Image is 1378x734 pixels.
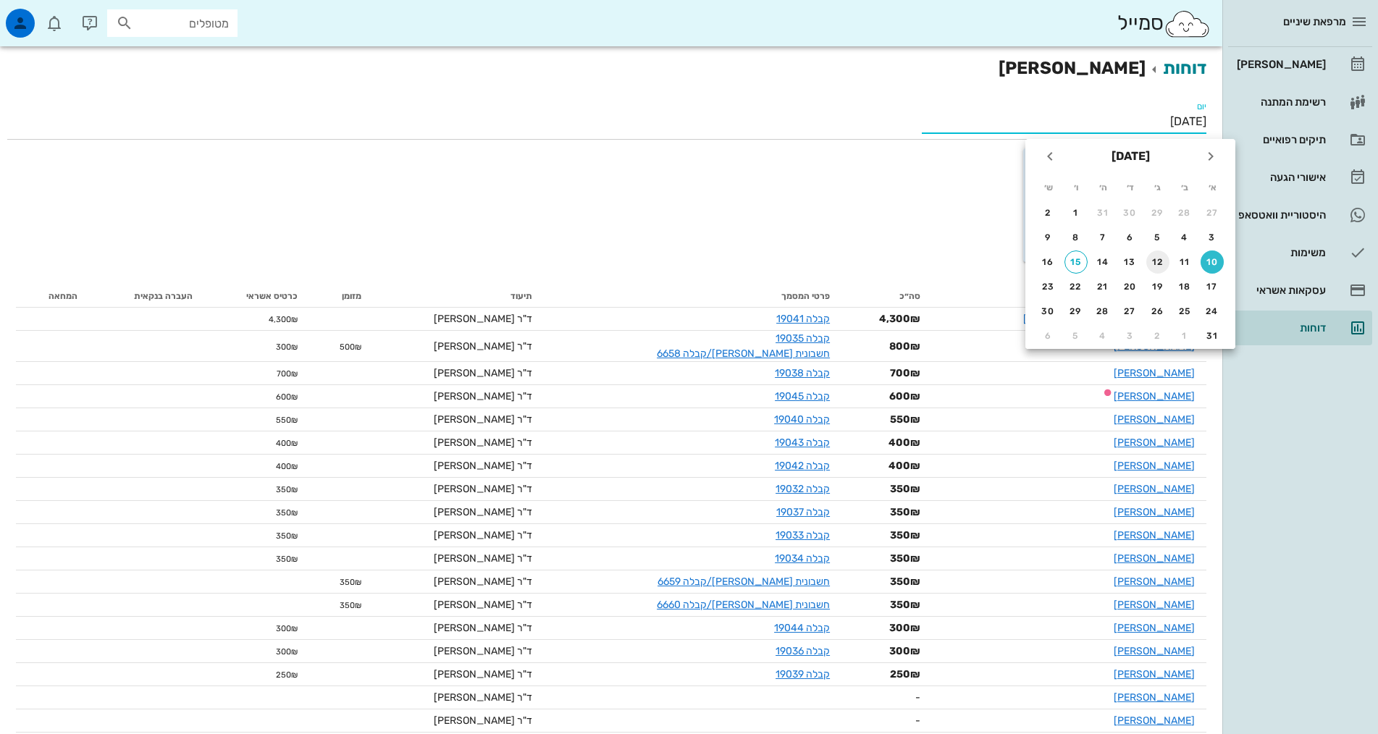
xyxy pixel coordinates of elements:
[1064,232,1088,242] div: 8
[1173,331,1196,341] div: 1
[890,506,920,518] strong: 350₪
[89,284,204,308] th: העברה בנקאית
[1173,300,1196,323] button: 25
[899,291,920,301] span: סה״כ
[15,192,274,245] div: Profile image for מיכלזה קורה בפחות מ1 אחוז מהאנשים שמטא (פייסבוק, אינסטגרם וכו) לא נותנים לשלוח ...
[141,219,225,234] div: [PERSON_NAME]
[890,575,920,588] strong: 350₪
[774,620,830,636] a: קבלה 19044
[1173,250,1196,274] button: 11
[1119,282,1142,292] div: 20
[1228,47,1372,82] a: [PERSON_NAME]
[1037,282,1060,292] div: 23
[1234,284,1326,296] div: עסקאות אשראי
[1064,275,1088,298] button: 22
[340,601,361,610] small: 350₪
[1064,300,1088,323] button: 29
[1173,226,1196,249] button: 4
[385,481,532,497] div: ד"ר [PERSON_NAME]
[1201,306,1224,316] div: 24
[1064,282,1088,292] div: 22
[841,284,932,308] th: סה״כ
[276,531,298,541] small: 350₪
[1119,324,1142,347] button: 3
[276,485,298,494] small: 350₪
[1091,208,1114,218] div: 31
[1146,208,1169,218] div: 29
[1037,257,1060,267] div: 16
[1201,324,1224,347] button: 31
[205,329,260,345] span: חיפוש עזרה
[775,551,830,566] a: קבלה 19034
[309,284,372,308] th: מזומן
[49,291,77,301] span: המחאה
[1037,143,1063,169] button: חודש הבא
[776,481,830,497] a: קבלה 19032
[342,291,361,301] span: מזומן
[1119,331,1142,341] div: 3
[888,436,920,449] strong: 400₪
[1228,235,1372,270] a: משימות
[1091,300,1114,323] button: 28
[1023,313,1195,325] a: [PERSON_NAME] - [PERSON_NAME]
[96,452,193,510] button: הודעות
[1234,172,1326,183] div: אישורי הגעה
[775,366,830,381] a: קבלה 19038
[1201,201,1224,224] button: 27
[781,291,830,301] span: פרטי המסמך
[1114,575,1195,588] a: [PERSON_NAME]
[1146,257,1169,267] div: 12
[246,291,298,301] span: כרטיס אשראי
[1037,331,1060,341] div: 6
[385,389,532,404] div: ד"ר [PERSON_NAME]
[1037,226,1060,249] button: 9
[1119,201,1142,224] button: 30
[1091,306,1114,316] div: 28
[1114,622,1195,634] a: [PERSON_NAME]
[385,505,532,520] div: ד"ר [PERSON_NAME]
[1119,300,1142,323] button: 27
[879,313,920,325] strong: 4,300₪
[1172,175,1198,200] th: ב׳
[1201,250,1224,274] button: 10
[1146,282,1169,292] div: 19
[915,691,920,704] span: -
[48,281,260,296] div: בדרך כלל, אנו עונים תוך כמה דקות
[1198,143,1224,169] button: חודש שעבר
[1201,257,1224,267] div: 10
[774,412,830,427] a: קבלה 19040
[1199,175,1225,200] th: א׳
[1146,324,1169,347] button: 2
[776,528,830,543] a: קבלה 19033
[37,488,59,498] span: עזרה
[14,23,41,49] div: סגור
[1037,208,1060,218] div: 2
[1234,134,1326,145] div: תיקים רפואיים
[889,645,920,657] strong: 300₪
[276,392,298,402] small: 600₪
[276,462,298,471] small: 400₪
[890,529,920,541] strong: 350₪
[775,389,830,404] a: קבלה 19045
[1119,275,1142,298] button: 20
[1114,714,1195,727] a: [PERSON_NAME]
[1114,436,1195,449] a: [PERSON_NAME]
[1201,226,1224,249] button: 3
[657,346,830,361] a: חשבונית [PERSON_NAME]/קבלה 6658
[1091,275,1114,298] button: 21
[1173,282,1196,292] div: 18
[1064,208,1088,218] div: 1
[277,369,298,379] small: 700₪
[16,55,1206,81] h2: [PERSON_NAME]
[890,413,920,426] strong: 550₪
[1234,96,1326,108] div: רשימת המתנה
[1119,306,1142,316] div: 27
[1234,322,1326,334] div: דוחות
[1173,232,1196,242] div: 4
[1091,324,1114,347] button: 4
[29,103,261,127] p: שלום 👋
[1117,8,1211,39] div: סמייל
[233,488,249,498] span: בית
[231,204,260,233] img: Profile image for מיכל
[1201,300,1224,323] button: 24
